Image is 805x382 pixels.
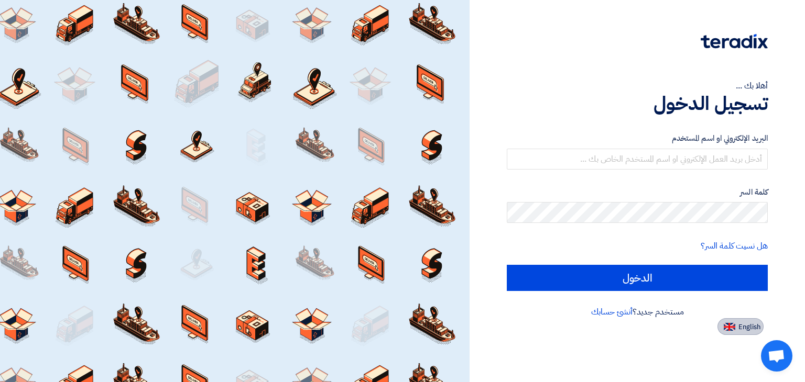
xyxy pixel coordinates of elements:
h1: تسجيل الدخول [507,92,768,115]
div: Open chat [761,340,792,372]
div: مستخدم جديد؟ [507,306,768,318]
a: هل نسيت كلمة السر؟ [701,240,768,252]
input: أدخل بريد العمل الإلكتروني او اسم المستخدم الخاص بك ... [507,149,768,170]
label: البريد الإلكتروني او اسم المستخدم [507,132,768,144]
input: الدخول [507,265,768,291]
div: أهلا بك ... [507,80,768,92]
button: English [717,318,764,335]
img: Teradix logo [701,34,768,49]
label: كلمة السر [507,186,768,198]
span: English [738,323,760,331]
a: أنشئ حسابك [591,306,633,318]
img: en-US.png [724,323,735,331]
